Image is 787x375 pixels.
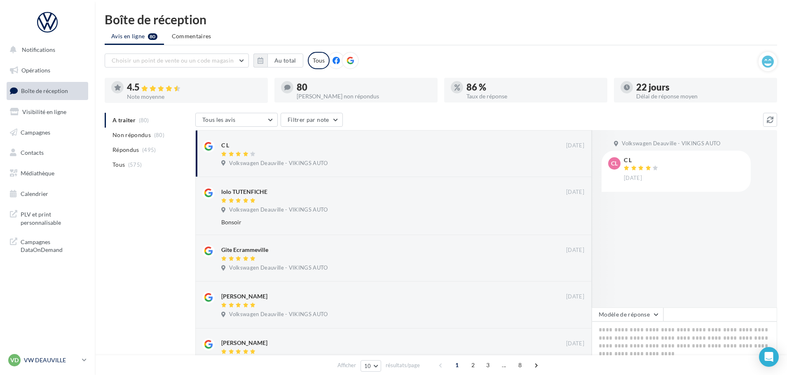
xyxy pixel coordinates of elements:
[481,359,494,372] span: 3
[281,113,343,127] button: Filtrer par note
[466,359,480,372] span: 2
[566,189,584,196] span: [DATE]
[21,236,85,254] span: Campagnes DataOnDemand
[105,54,249,68] button: Choisir un point de vente ou un code magasin
[5,205,90,230] a: PLV et print personnalisable
[229,160,328,167] span: Volkswagen Deauville - VIKINGS AUTO
[21,190,48,197] span: Calendrier
[105,13,777,26] div: Boîte de réception
[142,147,156,153] span: (495)
[636,93,771,99] div: Délai de réponse moyen
[229,264,328,272] span: Volkswagen Deauville - VIKINGS AUTO
[112,131,151,139] span: Non répondus
[21,87,68,94] span: Boîte de réception
[364,363,371,369] span: 10
[5,62,90,79] a: Opérations
[221,218,531,226] div: Bonsoir
[513,359,527,372] span: 8
[202,116,236,123] span: Tous les avis
[21,67,50,74] span: Opérations
[221,188,267,196] div: lolo TUTENFICHE
[5,124,90,141] a: Campagnes
[624,157,660,163] div: C L
[24,356,79,364] p: VW DEAUVILLE
[112,146,139,154] span: Répondus
[5,41,87,58] button: Notifications
[297,93,431,99] div: [PERSON_NAME] non répondus
[624,175,642,182] span: [DATE]
[128,161,142,168] span: (575)
[127,83,261,92] div: 4.5
[636,83,771,92] div: 22 jours
[566,293,584,300] span: [DATE]
[221,292,267,300] div: [PERSON_NAME]
[10,356,19,364] span: VD
[5,165,90,182] a: Médiathèque
[112,57,234,64] span: Choisir un point de vente ou un code magasin
[566,142,584,149] span: [DATE]
[386,361,420,369] span: résultats/page
[127,94,261,100] div: Note moyenne
[253,54,303,68] button: Au total
[622,140,720,147] span: Volkswagen Deauville - VIKINGS AUTO
[267,54,303,68] button: Au total
[466,93,601,99] div: Taux de réponse
[112,161,125,169] span: Tous
[22,108,66,115] span: Visibilité en ligne
[5,144,90,161] a: Contacts
[566,340,584,347] span: [DATE]
[172,33,211,40] span: Commentaires
[154,132,164,138] span: (80)
[611,159,618,168] span: CL
[361,360,382,372] button: 10
[221,141,229,149] div: C L
[221,339,267,347] div: [PERSON_NAME]
[195,113,278,127] button: Tous les avis
[229,206,328,214] span: Volkswagen Deauville - VIKINGS AUTO
[297,83,431,92] div: 80
[21,170,54,177] span: Médiathèque
[566,247,584,254] span: [DATE]
[229,311,328,318] span: Volkswagen Deauville - VIKINGS AUTO
[21,209,85,226] span: PLV et print personnalisable
[337,361,356,369] span: Afficher
[221,246,268,254] div: Gite Ecrammeville
[5,82,90,100] a: Boîte de réception
[497,359,511,372] span: ...
[450,359,464,372] span: 1
[5,103,90,121] a: Visibilité en ligne
[5,185,90,203] a: Calendrier
[592,307,663,321] button: Modèle de réponse
[759,347,779,367] div: Open Intercom Messenger
[7,352,88,368] a: VD VW DEAUVILLE
[308,52,330,69] div: Tous
[21,128,50,135] span: Campagnes
[466,83,601,92] div: 86 %
[22,46,55,53] span: Notifications
[5,233,90,257] a: Campagnes DataOnDemand
[21,149,44,156] span: Contacts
